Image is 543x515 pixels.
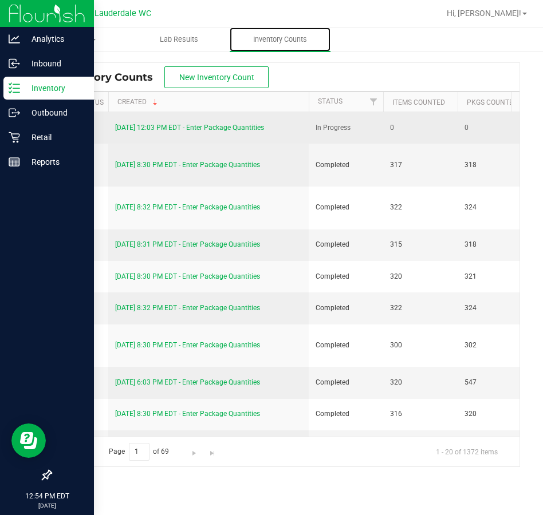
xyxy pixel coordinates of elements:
p: Reports [20,155,89,169]
a: Status [318,97,343,105]
span: 316 [390,409,451,419]
span: Inventory Counts [60,71,164,84]
p: 12:54 PM EDT [5,491,89,501]
a: Filter [364,92,383,112]
span: 320 [390,271,451,282]
a: Pkgs Counted [467,98,518,106]
a: [DATE] 8:30 PM EDT - Enter Package Quantities [115,341,260,349]
span: Completed [316,377,376,388]
span: New Inventory Count [179,73,254,82]
span: Completed [316,271,376,282]
span: Lab Results [144,34,214,45]
inline-svg: Retail [9,132,20,143]
span: In Progress [316,122,376,133]
a: Lab Results [128,27,229,51]
a: [DATE] 8:32 PM EDT - Enter Package Quantities [115,203,260,211]
span: 300 [390,340,451,351]
span: 315 [390,239,451,250]
a: Created [117,98,160,106]
span: 1 - 20 of 1372 items [427,443,507,460]
a: [DATE] 8:30 PM EDT - Enter Package Quantities [115,410,260,418]
p: [DATE] [5,501,89,510]
a: [DATE] 6:03 PM EDT - Enter Package Quantities [115,378,260,386]
button: New Inventory Count [164,66,269,88]
span: 320 [390,377,451,388]
span: Completed [316,239,376,250]
span: Completed [316,160,376,171]
span: 0 [465,122,525,133]
span: 324 [465,303,525,314]
p: Retail [20,130,89,144]
span: 0 [390,122,451,133]
inline-svg: Inbound [9,58,20,69]
span: 322 [390,202,451,213]
span: 321 [465,271,525,282]
a: Go to the last page [204,443,221,458]
inline-svg: Outbound [9,107,20,118]
a: Items Counted [392,98,445,106]
span: 318 [465,160,525,171]
span: Completed [316,202,376,213]
span: Completed [316,409,376,419]
a: [DATE] 12:03 PM EDT - Enter Package Quantities [115,124,264,132]
p: Outbound [20,106,89,120]
span: 547 [465,377,525,388]
a: Go to the next page [186,443,203,458]
inline-svg: Reports [9,156,20,168]
span: 318 [465,239,525,250]
inline-svg: Analytics [9,33,20,45]
a: Inventory Counts [230,27,330,51]
span: Inventory Counts [238,34,322,45]
p: Inventory [20,81,89,95]
span: Completed [316,303,376,314]
span: 320 [465,409,525,419]
a: [DATE] 8:30 PM EDT - Enter Package Quantities [115,272,260,280]
p: Analytics [20,32,89,46]
span: Completed [316,340,376,351]
span: 317 [390,160,451,171]
a: [DATE] 8:32 PM EDT - Enter Package Quantities [115,304,260,312]
input: 1 [129,443,149,461]
span: 324 [465,202,525,213]
span: Hi, [PERSON_NAME]! [447,9,521,18]
span: Page of 69 [99,443,179,461]
span: 322 [390,303,451,314]
a: [DATE] 8:31 PM EDT - Enter Package Quantities [115,240,260,248]
a: [DATE] 8:30 PM EDT - Enter Package Quantities [115,161,260,169]
p: Inbound [20,57,89,70]
span: 302 [465,340,525,351]
span: Ft. Lauderdale WC [82,9,151,18]
iframe: Resource center [11,423,46,458]
inline-svg: Inventory [9,82,20,94]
